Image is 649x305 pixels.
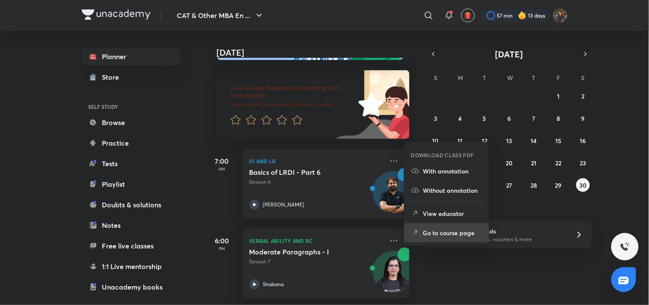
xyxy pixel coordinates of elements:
abbr: August 15, 2025 [555,137,561,145]
button: August 3, 2025 [429,111,442,125]
p: DI and LR [249,156,384,166]
p: Verbal Ability and RC [249,236,384,246]
abbr: August 4, 2025 [459,114,462,123]
button: August 6, 2025 [502,111,516,125]
a: Company Logo [82,9,151,22]
a: Notes [82,217,181,234]
button: [DATE] [439,48,580,60]
a: Doubts & solutions [82,196,181,213]
a: Store [82,69,181,86]
abbr: August 29, 2025 [555,181,562,189]
img: ttu [620,242,630,252]
button: August 22, 2025 [551,156,565,170]
button: August 2, 2025 [576,89,590,103]
abbr: August 9, 2025 [581,114,585,123]
button: August 5, 2025 [478,111,492,125]
img: Company Logo [82,9,151,20]
a: Tests [82,155,181,172]
abbr: Tuesday [483,74,486,82]
abbr: August 3, 2025 [434,114,437,123]
button: August 21, 2025 [527,156,541,170]
button: August 1, 2025 [551,89,565,103]
button: August 7, 2025 [527,111,541,125]
img: Bhumika Varshney [553,8,568,23]
h6: DOWNLOAD CLASS PDF [411,151,474,159]
button: avatar [461,9,475,22]
abbr: August 6, 2025 [507,114,511,123]
h5: 7:00 [205,156,239,166]
abbr: August 21, 2025 [531,159,536,167]
abbr: Sunday [434,74,437,82]
abbr: August 20, 2025 [506,159,513,167]
abbr: August 28, 2025 [530,181,537,189]
button: August 29, 2025 [551,178,565,192]
p: Win a laptop, vouchers & more [460,236,565,243]
button: CAT & Other MBA En ... [172,7,270,24]
button: August 9, 2025 [576,111,590,125]
img: avatar [464,12,472,19]
button: August 27, 2025 [502,178,516,192]
a: Unacademy books [82,278,181,296]
h4: [DATE] [217,48,418,58]
button: August 4, 2025 [453,111,467,125]
button: August 20, 2025 [502,156,516,170]
button: August 23, 2025 [576,156,590,170]
abbr: Saturday [581,74,585,82]
abbr: August 27, 2025 [506,181,512,189]
p: AM [205,166,239,171]
p: View educator [423,209,482,218]
button: August 16, 2025 [576,134,590,147]
a: Practice [82,135,181,152]
abbr: August 12, 2025 [482,137,488,145]
abbr: August 7, 2025 [532,114,535,123]
button: August 13, 2025 [502,134,516,147]
button: August 14, 2025 [527,134,541,147]
a: Free live classes [82,237,181,254]
div: Store [102,72,124,82]
abbr: August 10, 2025 [433,137,439,145]
p: Without annotation [423,186,482,195]
a: Browse [82,114,181,131]
abbr: August 16, 2025 [580,137,586,145]
img: Avatar [373,176,414,217]
h5: Basics of LRDI - Part 6 [249,168,356,176]
button: August 30, 2025 [576,178,590,192]
a: 1:1 Live mentorship [82,258,181,275]
p: Shabana [263,281,284,288]
h5: Moderate Paragraphs - I [249,248,356,256]
abbr: August 5, 2025 [483,114,486,123]
p: [PERSON_NAME] [263,201,305,209]
button: August 12, 2025 [478,134,492,147]
abbr: August 2, 2025 [581,92,584,100]
button: August 28, 2025 [527,178,541,192]
abbr: August 1, 2025 [557,92,560,100]
h6: SELF STUDY [82,99,181,114]
button: August 11, 2025 [453,134,467,147]
p: Session 6 [249,178,384,186]
button: August 15, 2025 [551,134,565,147]
abbr: August 22, 2025 [555,159,561,167]
p: Your word will help make Unacademy better [231,101,356,108]
abbr: August 14, 2025 [531,137,537,145]
a: Planner [82,48,181,65]
abbr: August 30, 2025 [579,181,587,189]
h5: 6:00 [205,236,239,246]
abbr: Monday [458,74,463,82]
abbr: August 11, 2025 [458,137,463,145]
abbr: Friday [557,74,560,82]
button: August 8, 2025 [551,111,565,125]
a: Playlist [82,176,181,193]
p: Go to course page [423,228,482,237]
img: Avatar [373,256,414,297]
p: Session 7 [249,258,384,266]
p: With annotation [423,167,482,176]
img: feedback_image [329,70,409,139]
abbr: Thursday [532,74,536,82]
h6: Refer friends [460,227,565,236]
abbr: August 8, 2025 [557,114,560,123]
p: PM [205,246,239,251]
span: [DATE] [495,48,523,60]
button: August 10, 2025 [429,134,442,147]
abbr: August 23, 2025 [580,159,586,167]
abbr: August 13, 2025 [506,137,512,145]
